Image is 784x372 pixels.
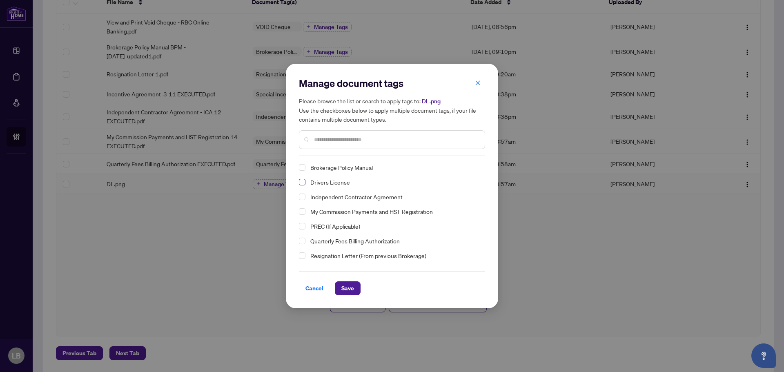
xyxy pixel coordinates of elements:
span: Quarterly Fees Billing Authorization [310,236,400,246]
span: My Commission Payments and HST Registration [310,207,433,216]
span: Drivers License [310,177,350,187]
span: Brokerage Policy Manual [307,163,480,172]
span: DL.png [422,98,441,105]
span: Select Resignation Letter (From previous Brokerage) [299,252,305,259]
span: Resignation Letter (From previous Brokerage) [307,251,480,261]
span: Resignation Letter (From previous Brokerage) [310,251,426,261]
span: Cancel [305,282,323,295]
span: Brokerage Policy Manual [310,163,373,172]
span: PREC (If Applicable) [307,221,480,231]
span: Select Brokerage Policy Manual [299,164,305,171]
span: close [475,80,481,86]
span: Drivers License [307,177,480,187]
span: Select Drivers License [299,179,305,185]
span: Select Independent Contractor Agreement [299,194,305,200]
span: Quarterly Fees Billing Authorization [307,236,480,246]
button: Cancel [299,281,330,295]
span: Select My Commission Payments and HST Registration [299,208,305,215]
span: Independent Contractor Agreement [307,192,480,202]
h5: Please browse the list or search to apply tags to: Use the checkboxes below to apply multiple doc... [299,96,485,124]
h2: Manage document tags [299,77,485,90]
button: Save [335,281,361,295]
span: Select PREC (If Applicable) [299,223,305,229]
span: Save [341,282,354,295]
span: Select Quarterly Fees Billing Authorization [299,238,305,244]
button: Open asap [751,343,776,368]
span: PREC (If Applicable) [310,221,360,231]
span: My Commission Payments and HST Registration [307,207,480,216]
span: Independent Contractor Agreement [310,192,403,202]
